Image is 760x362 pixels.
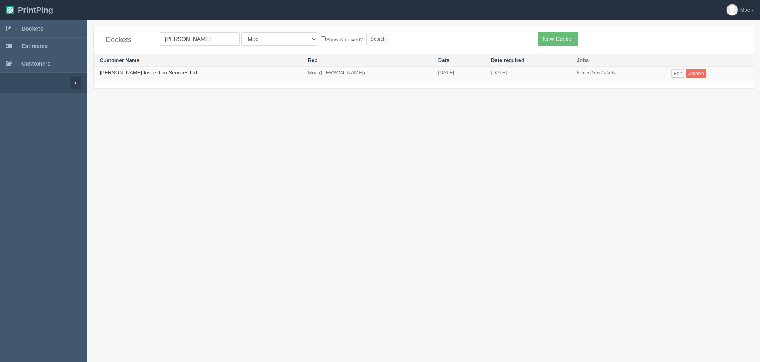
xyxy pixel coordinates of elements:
[321,35,363,44] label: Show Archived?
[671,69,685,78] a: Edit
[366,33,390,45] input: Search
[485,67,571,83] td: [DATE]
[438,57,449,63] a: Date
[21,60,50,67] span: Customers
[21,25,43,32] span: Dockets
[160,32,240,46] input: Customer Name
[491,57,524,63] a: Date required
[727,4,738,15] img: avatar_default-7531ab5dedf162e01f1e0bb0964e6a185e93c5c22dfe317fb01d7f8cd2b1632c.jpg
[21,43,48,49] span: Estimates
[308,57,318,63] a: Rep
[538,32,578,46] a: New Docket
[302,67,432,83] td: Moe ([PERSON_NAME])
[100,70,199,75] a: [PERSON_NAME] Inspection Services Ltd.
[6,6,14,14] img: logo-3e63b451c926e2ac314895c53de4908e5d424f24456219fb08d385ab2e579770.png
[321,36,326,41] input: Show Archived?
[570,54,665,67] th: Jobs
[432,67,485,83] td: [DATE]
[106,36,148,44] h4: Dockets
[576,70,615,75] i: Inspections Labels
[686,69,706,78] a: Archive
[100,57,139,63] a: Customer Name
